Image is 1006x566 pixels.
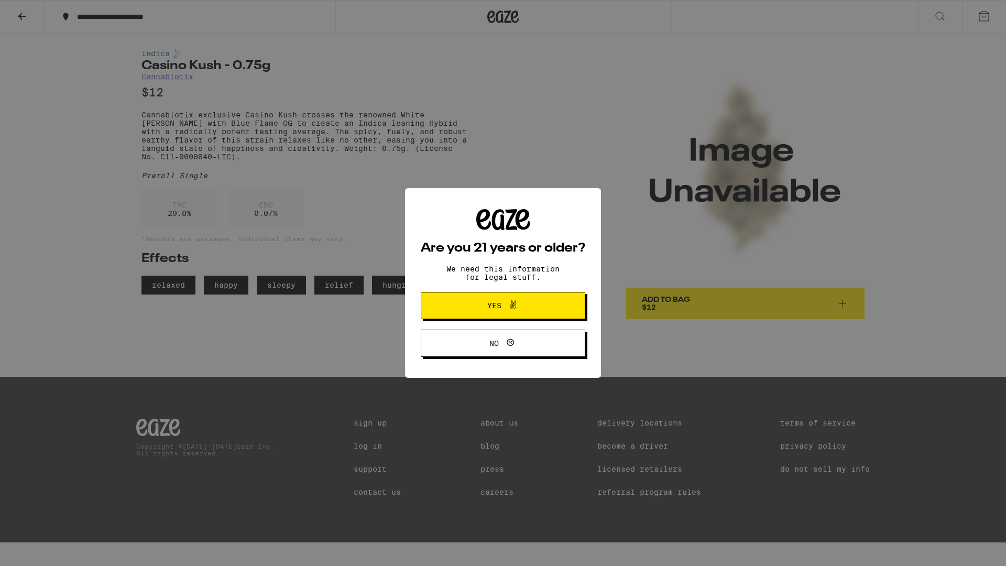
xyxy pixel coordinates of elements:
iframe: Opens a widget where you can find more information [941,535,996,561]
p: We need this information for legal stuff. [438,265,568,281]
span: No [489,340,499,347]
button: Yes [421,292,585,319]
h2: Are you 21 years or older? [421,242,585,255]
span: Yes [487,302,501,309]
button: No [421,330,585,357]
